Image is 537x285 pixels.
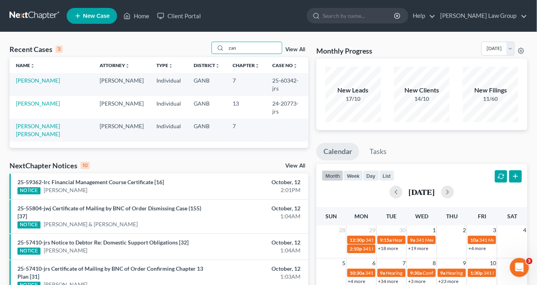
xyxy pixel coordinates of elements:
[17,265,203,280] a: 25-57410-jrs Certificate of Mailing by BNC of Order Confirming Chapter 13 Plan [31]
[17,221,40,229] div: NOTICE
[187,119,226,141] td: GANB
[415,213,428,220] span: Wed
[316,46,373,56] h3: Monthly Progress
[416,237,487,243] span: 341 Meeting for [PERSON_NAME]
[17,187,40,194] div: NOTICE
[212,239,300,246] div: October, 12
[17,179,164,185] a: 25-59362-lrc Financial Management Course Certificate [16]
[523,225,527,235] span: 4
[30,64,35,68] i: unfold_more
[16,77,60,84] a: [PERSON_NAME]
[156,62,173,68] a: Typeunfold_more
[350,237,365,243] span: 12:30p
[93,119,150,141] td: [PERSON_NAME]
[293,64,298,68] i: unfold_more
[446,213,458,220] span: Thu
[489,258,497,268] span: 10
[16,62,35,68] a: Nameunfold_more
[17,239,189,246] a: 25-57410-jrs Notice to Debtor Re: Domestic Support Obligations [32]
[119,9,153,23] a: Home
[348,278,365,284] a: +4 more
[212,246,300,254] div: 1:04AM
[371,258,376,268] span: 6
[233,62,260,68] a: Chapterunfold_more
[343,170,363,181] button: week
[56,46,63,53] div: 3
[44,220,138,228] a: [PERSON_NAME] & [PERSON_NAME]
[378,278,398,284] a: +34 more
[409,188,435,196] h2: [DATE]
[44,186,88,194] a: [PERSON_NAME]
[150,96,187,119] td: Individual
[150,73,187,96] td: Individual
[378,245,398,251] a: +18 more
[322,170,343,181] button: month
[285,163,305,169] a: View All
[354,213,368,220] span: Mon
[468,245,486,251] a: +4 more
[394,95,450,103] div: 14/10
[187,73,226,96] td: GANB
[272,62,298,68] a: Case Nounfold_more
[212,204,300,212] div: October, 12
[10,44,63,54] div: Recent Cases
[470,237,478,243] span: 10a
[325,95,381,103] div: 17/10
[212,212,300,220] div: 1:04AM
[125,64,130,68] i: unfold_more
[168,64,173,68] i: unfold_more
[363,143,394,160] a: Tasks
[363,170,379,181] button: day
[393,237,454,243] span: Hearing for [PERSON_NAME]
[463,86,518,95] div: New Filings
[379,170,395,181] button: list
[350,246,362,252] span: 2:10p
[368,225,376,235] span: 29
[436,9,527,23] a: [PERSON_NAME] Law Group
[410,237,415,243] span: 9a
[402,258,406,268] span: 7
[410,270,422,276] span: 9:30a
[93,73,150,96] td: [PERSON_NAME]
[365,270,437,276] span: 341 Meeting for [PERSON_NAME]
[380,270,385,276] span: 9a
[492,225,497,235] span: 3
[83,13,110,19] span: New Case
[212,178,300,186] div: October, 12
[93,96,150,119] td: [PERSON_NAME]
[510,258,529,277] iframe: Intercom live chat
[363,246,434,252] span: 341 Meeting for [PERSON_NAME]
[212,265,300,273] div: October, 12
[462,225,467,235] span: 2
[526,258,533,264] span: 3
[350,270,364,276] span: 10:30a
[17,205,201,220] a: 25-55804-jwj Certificate of Mailing by BNC of Order Dismissing Case (155) [37]
[16,123,60,137] a: [PERSON_NAME] [PERSON_NAME]
[394,86,450,95] div: New Clients
[478,213,486,220] span: Fri
[266,96,308,119] td: 24-20773-jrs
[226,96,266,119] td: 13
[226,73,266,96] td: 7
[432,258,437,268] span: 8
[226,42,282,54] input: Search by name...
[507,213,517,220] span: Sat
[409,9,435,23] a: Help
[16,100,60,107] a: [PERSON_NAME]
[387,213,397,220] span: Tue
[440,270,445,276] span: 9a
[81,162,90,169] div: 10
[398,225,406,235] span: 30
[366,237,461,243] span: 341 Meeting for [PERSON_NAME][US_STATE]
[150,119,187,141] td: Individual
[255,64,260,68] i: unfold_more
[462,258,467,268] span: 9
[266,73,308,96] td: 25-60342-jrs
[285,47,305,52] a: View All
[17,248,40,255] div: NOTICE
[215,64,220,68] i: unfold_more
[338,225,346,235] span: 28
[325,86,381,95] div: New Leads
[316,143,359,160] a: Calendar
[44,246,88,254] a: [PERSON_NAME]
